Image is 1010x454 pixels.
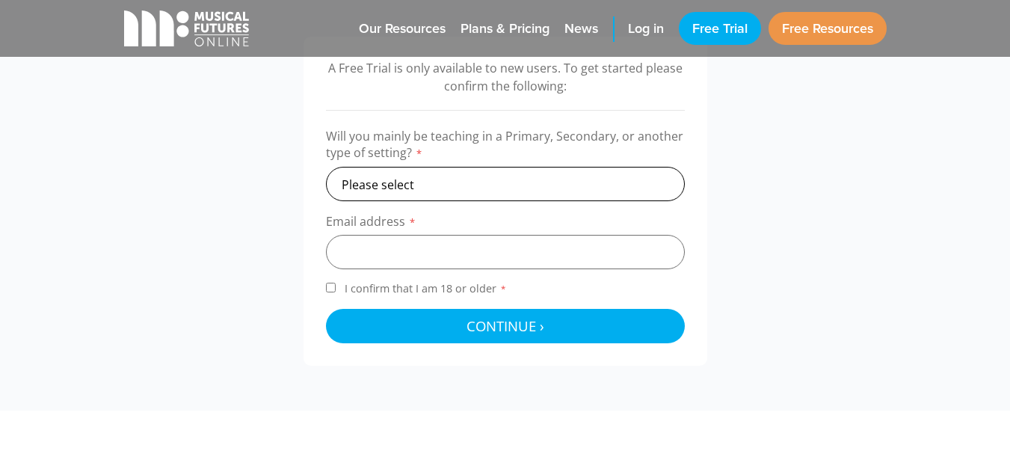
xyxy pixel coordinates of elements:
span: Plans & Pricing [461,19,549,39]
span: Our Resources [359,19,446,39]
span: I confirm that I am 18 or older [342,281,510,295]
span: Log in [628,19,664,39]
button: Continue › [326,309,685,343]
span: Continue › [466,316,544,335]
span: News [564,19,598,39]
input: I confirm that I am 18 or older* [326,283,336,292]
label: Will you mainly be teaching in a Primary, Secondary, or another type of setting? [326,128,685,167]
label: Email address [326,213,685,235]
a: Free Trial [679,12,761,45]
p: A Free Trial is only available to new users. To get started please confirm the following: [326,59,685,95]
a: Free Resources [769,12,887,45]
